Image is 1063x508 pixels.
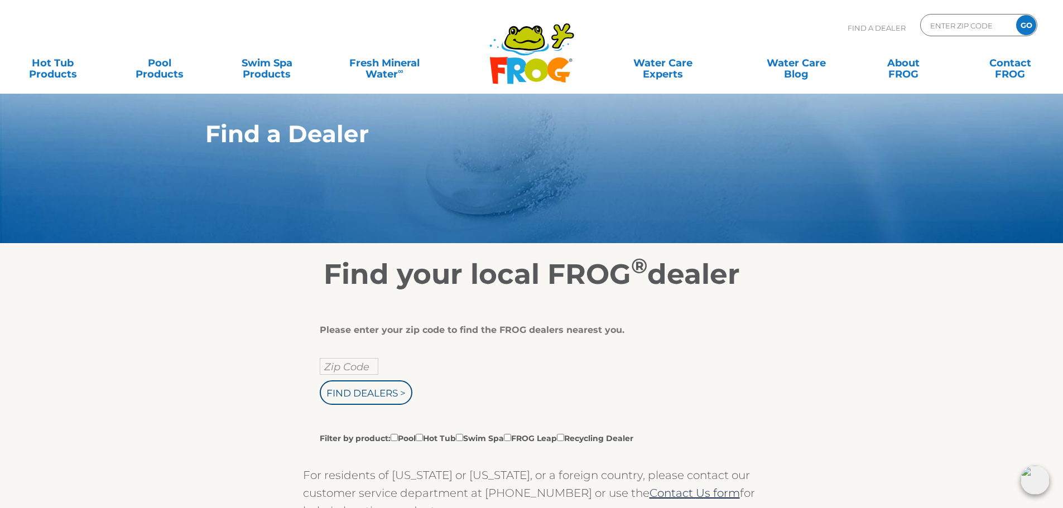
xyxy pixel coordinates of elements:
[848,14,906,42] p: Find A Dealer
[398,66,403,75] sup: ∞
[456,434,463,441] input: Filter by product:PoolHot TubSwim SpaFROG LeapRecycling Dealer
[320,432,633,444] label: Filter by product: Pool Hot Tub Swim Spa FROG Leap Recycling Dealer
[969,52,1052,74] a: ContactFROG
[1021,466,1050,495] img: openIcon
[650,486,740,500] a: Contact Us form
[391,434,398,441] input: Filter by product:PoolHot TubSwim SpaFROG LeapRecycling Dealer
[205,120,806,147] h1: Find a Dealer
[631,253,647,278] sup: ®
[929,17,1004,33] input: Zip Code Form
[320,380,412,405] input: Find Dealers >
[862,52,945,74] a: AboutFROG
[118,52,201,74] a: PoolProducts
[11,52,94,74] a: Hot TubProducts
[320,325,735,336] div: Please enter your zip code to find the FROG dealers nearest you.
[332,52,436,74] a: Fresh MineralWater∞
[595,52,730,74] a: Water CareExperts
[225,52,309,74] a: Swim SpaProducts
[557,434,564,441] input: Filter by product:PoolHot TubSwim SpaFROG LeapRecycling Dealer
[754,52,838,74] a: Water CareBlog
[189,258,875,291] h2: Find your local FROG dealer
[416,434,423,441] input: Filter by product:PoolHot TubSwim SpaFROG LeapRecycling Dealer
[1016,15,1036,35] input: GO
[504,434,511,441] input: Filter by product:PoolHot TubSwim SpaFROG LeapRecycling Dealer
